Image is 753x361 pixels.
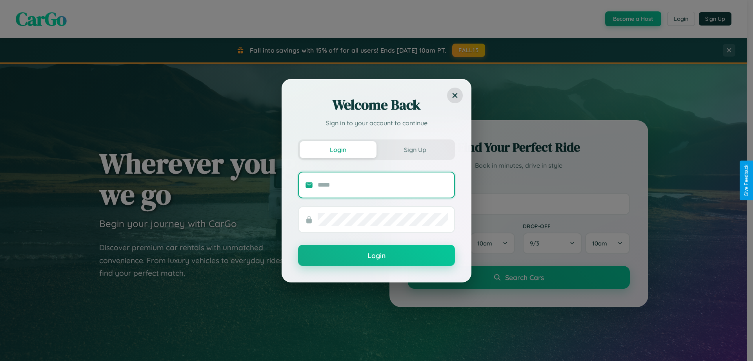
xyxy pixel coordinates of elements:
[376,141,453,158] button: Sign Up
[298,118,455,128] p: Sign in to your account to continue
[298,95,455,114] h2: Welcome Back
[744,165,749,196] div: Give Feedback
[298,245,455,266] button: Login
[300,141,376,158] button: Login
